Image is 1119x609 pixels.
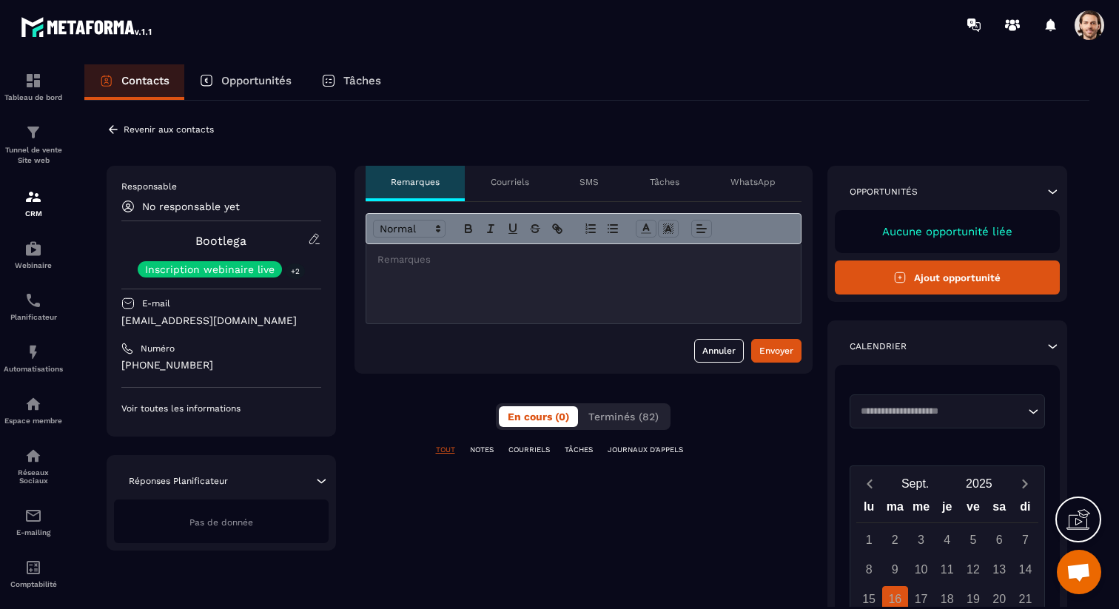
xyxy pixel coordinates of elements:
[142,297,170,309] p: E-mail
[850,186,918,198] p: Opportunités
[24,559,42,576] img: accountant
[4,436,63,496] a: social-networksocial-networkRéseaux Sociaux
[565,445,593,455] p: TÂCHES
[121,314,321,328] p: [EMAIL_ADDRESS][DOMAIN_NAME]
[751,339,802,363] button: Envoyer
[856,527,882,553] div: 1
[436,445,455,455] p: TOUT
[129,475,228,487] p: Réponses Planificateur
[4,468,63,485] p: Réseaux Sociaux
[4,384,63,436] a: automationsautomationsEspace membre
[960,556,986,582] div: 12
[4,313,63,321] p: Planificateur
[934,497,960,522] div: je
[121,358,321,372] p: [PHONE_NUMBER]
[491,176,529,188] p: Courriels
[694,339,744,363] button: Annuler
[121,403,321,414] p: Voir toutes les informations
[947,471,1011,497] button: Open years overlay
[4,229,63,280] a: automationsautomationsWebinaire
[508,445,550,455] p: COURRIELS
[4,261,63,269] p: Webinaire
[650,176,679,188] p: Tâches
[856,404,1025,419] input: Search for option
[4,580,63,588] p: Comptabilité
[24,395,42,413] img: automations
[121,74,169,87] p: Contacts
[835,260,1061,295] button: Ajout opportunité
[960,497,986,522] div: ve
[579,406,668,427] button: Terminés (82)
[960,527,986,553] div: 5
[1057,550,1101,594] div: Ouvrir le chat
[4,145,63,166] p: Tunnel de vente Site web
[4,417,63,425] p: Espace membre
[4,280,63,332] a: schedulerschedulerPlanificateur
[987,497,1012,522] div: sa
[121,181,321,192] p: Responsable
[306,64,396,100] a: Tâches
[4,528,63,536] p: E-mailing
[24,292,42,309] img: scheduler
[908,556,934,582] div: 10
[141,343,175,354] p: Numéro
[24,72,42,90] img: formation
[499,406,578,427] button: En cours (0)
[850,394,1046,428] div: Search for option
[850,340,907,352] p: Calendrier
[4,496,63,548] a: emailemailE-mailing
[856,474,884,494] button: Previous month
[24,343,42,361] img: automations
[908,497,934,522] div: me
[4,61,63,112] a: formationformationTableau de bord
[4,548,63,599] a: accountantaccountantComptabilité
[21,13,154,40] img: logo
[608,445,683,455] p: JOURNAUX D'APPELS
[856,556,882,582] div: 8
[470,445,494,455] p: NOTES
[84,64,184,100] a: Contacts
[24,507,42,525] img: email
[145,264,275,275] p: Inscription webinaire live
[4,365,63,373] p: Automatisations
[286,263,305,279] p: +2
[184,64,306,100] a: Opportunités
[508,411,569,423] span: En cours (0)
[142,201,240,212] p: No responsable yet
[730,176,776,188] p: WhatsApp
[24,124,42,141] img: formation
[189,517,253,528] span: Pas de donnée
[4,332,63,384] a: automationsautomationsAutomatisations
[882,556,908,582] div: 9
[884,471,947,497] button: Open months overlay
[24,188,42,206] img: formation
[934,556,960,582] div: 11
[221,74,292,87] p: Opportunités
[850,225,1046,238] p: Aucune opportunité liée
[987,556,1012,582] div: 13
[1012,527,1038,553] div: 7
[588,411,659,423] span: Terminés (82)
[987,527,1012,553] div: 6
[579,176,599,188] p: SMS
[391,176,440,188] p: Remarques
[759,343,793,358] div: Envoyer
[1012,497,1038,522] div: di
[4,209,63,218] p: CRM
[882,497,908,522] div: ma
[1012,556,1038,582] div: 14
[856,497,881,522] div: lu
[882,527,908,553] div: 2
[908,527,934,553] div: 3
[4,93,63,101] p: Tableau de bord
[195,234,246,248] a: Bootlega
[4,112,63,177] a: formationformationTunnel de vente Site web
[934,527,960,553] div: 4
[24,447,42,465] img: social-network
[24,240,42,258] img: automations
[124,124,214,135] p: Revenir aux contacts
[1011,474,1038,494] button: Next month
[343,74,381,87] p: Tâches
[4,177,63,229] a: formationformationCRM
